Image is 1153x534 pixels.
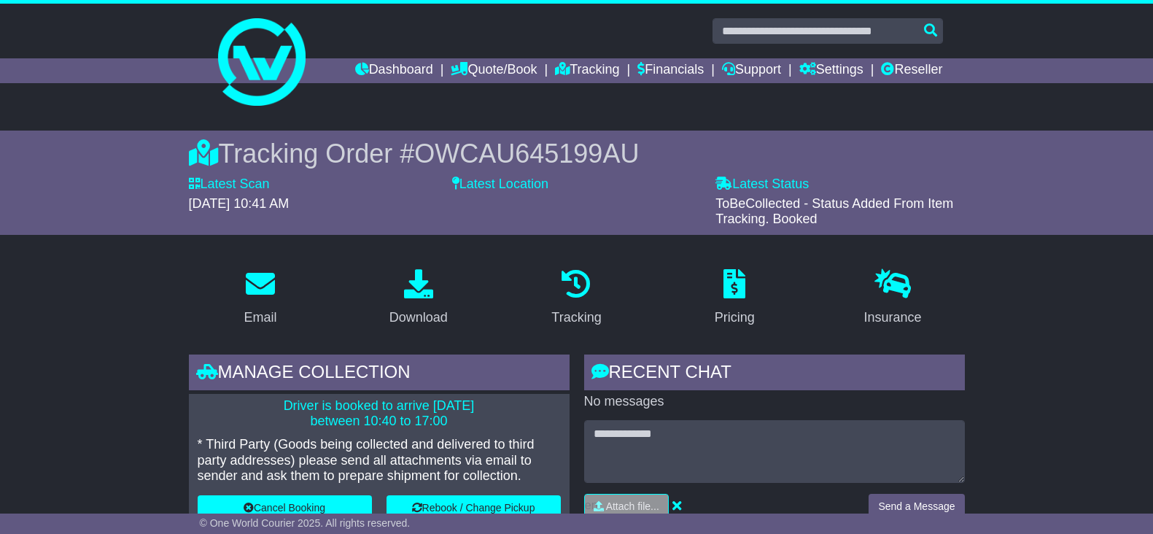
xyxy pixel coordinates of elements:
span: © One World Courier 2025. All rights reserved. [200,517,411,529]
label: Latest Status [715,177,809,193]
a: Quote/Book [451,58,537,83]
a: Tracking [555,58,619,83]
a: Pricing [705,264,764,333]
span: [DATE] 10:41 AM [189,196,290,211]
div: Tracking Order # [189,138,965,169]
a: Download [380,264,457,333]
span: ToBeCollected - Status Added From Item Tracking. Booked [715,196,953,227]
a: Settings [799,58,863,83]
label: Latest Scan [189,177,270,193]
div: Tracking [551,308,601,328]
div: Download [389,308,448,328]
button: Rebook / Change Pickup [387,495,561,521]
div: Email [244,308,276,328]
a: Tracking [542,264,610,333]
span: OWCAU645199AU [414,139,639,169]
button: Cancel Booking [198,495,372,521]
label: Latest Location [452,177,548,193]
a: Support [722,58,781,83]
a: Financials [637,58,704,83]
a: Dashboard [355,58,433,83]
a: Email [234,264,286,333]
div: Pricing [715,308,755,328]
p: Driver is booked to arrive [DATE] between 10:40 to 17:00 [198,398,561,430]
p: * Third Party (Goods being collected and delivered to third party addresses) please send all atta... [198,437,561,484]
a: Insurance [855,264,931,333]
div: Insurance [864,308,922,328]
button: Send a Message [869,494,964,519]
div: Manage collection [189,355,570,394]
p: No messages [584,394,965,410]
a: Reseller [881,58,942,83]
div: RECENT CHAT [584,355,965,394]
